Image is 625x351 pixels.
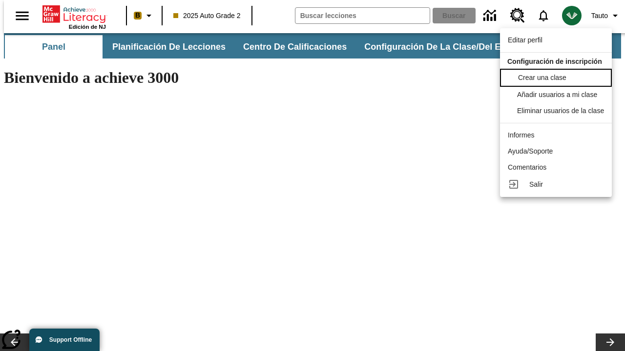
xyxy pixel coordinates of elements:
span: Configuración de inscripción [507,58,602,65]
span: Añadir usuarios a mi clase [517,91,597,98]
span: Ayuda/Soporte [508,147,553,155]
span: Informes [508,131,534,139]
span: Editar perfil [508,36,542,44]
span: Comentarios [508,163,546,171]
span: Salir [529,180,543,188]
span: Eliminar usuarios de la clase [517,107,604,115]
span: Crear una clase [518,74,566,81]
body: Máximo 600 caracteres [4,8,143,17]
